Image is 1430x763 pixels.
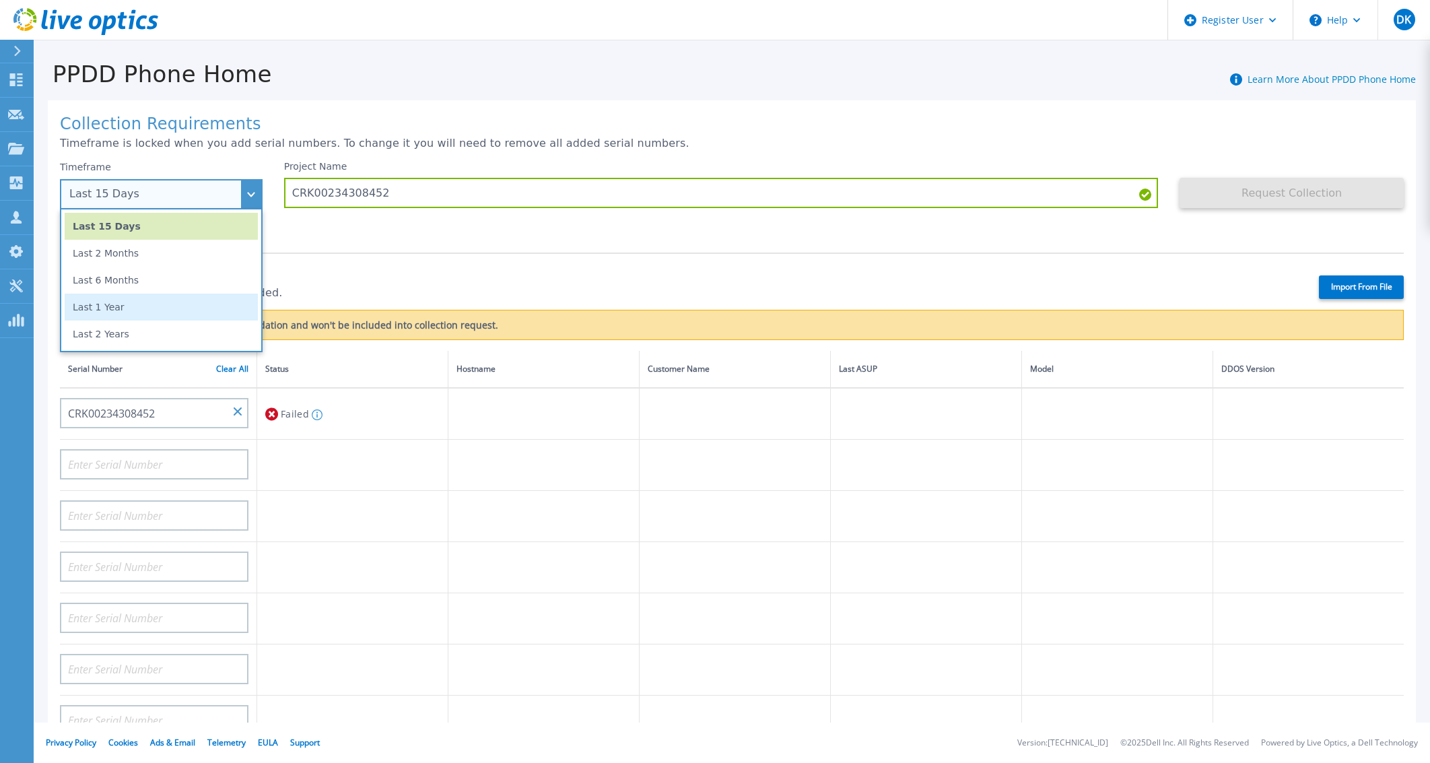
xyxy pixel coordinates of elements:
a: EULA [258,737,278,748]
label: Project Name [284,162,347,171]
li: Last 15 Days [65,213,258,240]
input: Enter Serial Number [60,398,248,428]
div: Failed [265,401,440,426]
a: Privacy Policy [46,737,96,748]
button: Request Collection [1180,178,1404,208]
input: Enter Serial Number [60,603,248,633]
li: © 2025 Dell Inc. All Rights Reserved [1120,739,1249,748]
label: Import From File [1319,275,1404,299]
li: Last 6 Months [65,267,258,294]
div: Last 15 Days [69,188,238,200]
li: Powered by Live Optics, a Dell Technology [1261,739,1418,748]
input: Enter Serial Number [60,449,248,479]
label: Some serial numbers have failed validation and won't be included into collection request. [84,320,498,331]
p: 1 of 20 (max) serial numbers are added. [60,287,1295,299]
input: Enter Serial Number [60,500,248,531]
a: Learn More About PPDD Phone Home [1248,73,1416,86]
th: Customer Name [639,351,830,388]
input: Enter Serial Number [60,705,248,735]
th: Model [1021,351,1213,388]
div: Serial Number [68,362,248,376]
p: Timeframe is locked when you add serial numbers. To change it you will need to remove all added s... [60,137,1404,150]
th: Last ASUP [830,351,1021,388]
input: Enter Serial Number [60,552,248,582]
a: Support [290,737,320,748]
li: Version: [TECHNICAL_ID] [1017,739,1108,748]
span: DK [1396,14,1411,25]
a: Clear All [216,364,248,374]
th: Status [257,351,448,388]
h1: Collection Requirements [60,115,1404,134]
h1: PPDD Phone Home [34,61,272,88]
label: Timeframe [60,162,111,172]
th: Hostname [448,351,639,388]
input: Enter Serial Number [60,654,248,684]
a: Telemetry [207,737,246,748]
a: Cookies [108,737,138,748]
li: Last 2 Years [65,321,258,347]
h1: Serial Numbers [60,264,1295,283]
input: Enter Project Name [284,178,1159,208]
a: Ads & Email [150,737,195,748]
li: Last 1 Year [65,294,258,321]
li: Last 2 Months [65,240,258,267]
th: DDOS Version [1213,351,1404,388]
